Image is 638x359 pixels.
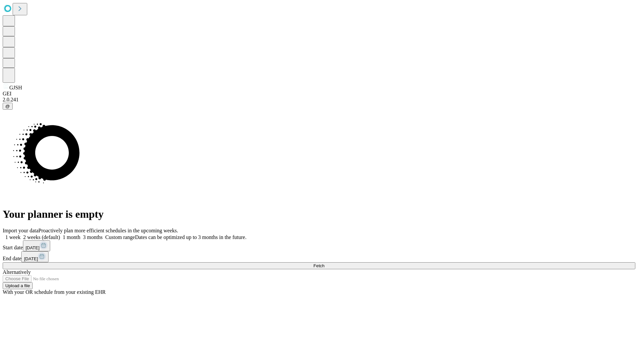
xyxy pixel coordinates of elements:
span: Custom range [105,234,135,240]
span: With your OR schedule from your existing EHR [3,289,106,295]
button: Fetch [3,262,635,269]
span: [DATE] [26,245,40,250]
button: @ [3,103,13,110]
span: Alternatively [3,269,31,275]
span: 1 month [63,234,80,240]
span: Proactively plan more efficient schedules in the upcoming weeks. [39,228,178,233]
span: [DATE] [24,256,38,261]
span: Dates can be optimized up to 3 months in the future. [135,234,246,240]
h1: Your planner is empty [3,208,635,220]
button: [DATE] [23,240,50,251]
div: 2.0.241 [3,97,635,103]
span: 3 months [83,234,103,240]
button: [DATE] [21,251,49,262]
span: 2 weeks (default) [23,234,60,240]
span: Import your data [3,228,39,233]
div: Start date [3,240,635,251]
div: End date [3,251,635,262]
div: GEI [3,91,635,97]
span: @ [5,104,10,109]
span: 1 week [5,234,21,240]
button: Upload a file [3,282,33,289]
span: Fetch [313,263,324,268]
span: GJSH [9,85,22,90]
